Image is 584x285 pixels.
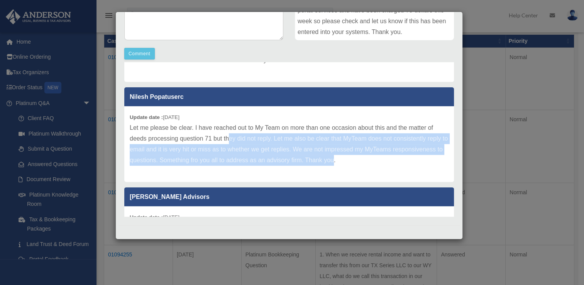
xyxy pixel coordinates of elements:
b: Update date : [130,114,163,120]
small: [DATE] [130,214,179,220]
p: [PERSON_NAME] Advisors [124,187,454,206]
p: Nilesh Popatuserc [124,87,454,106]
small: [DATE] [130,114,179,120]
b: Update date : [130,214,163,220]
p: Let me please be clear. I have reached out to My Team on more than one occasion about this and th... [130,122,449,166]
button: Comment [124,48,155,59]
